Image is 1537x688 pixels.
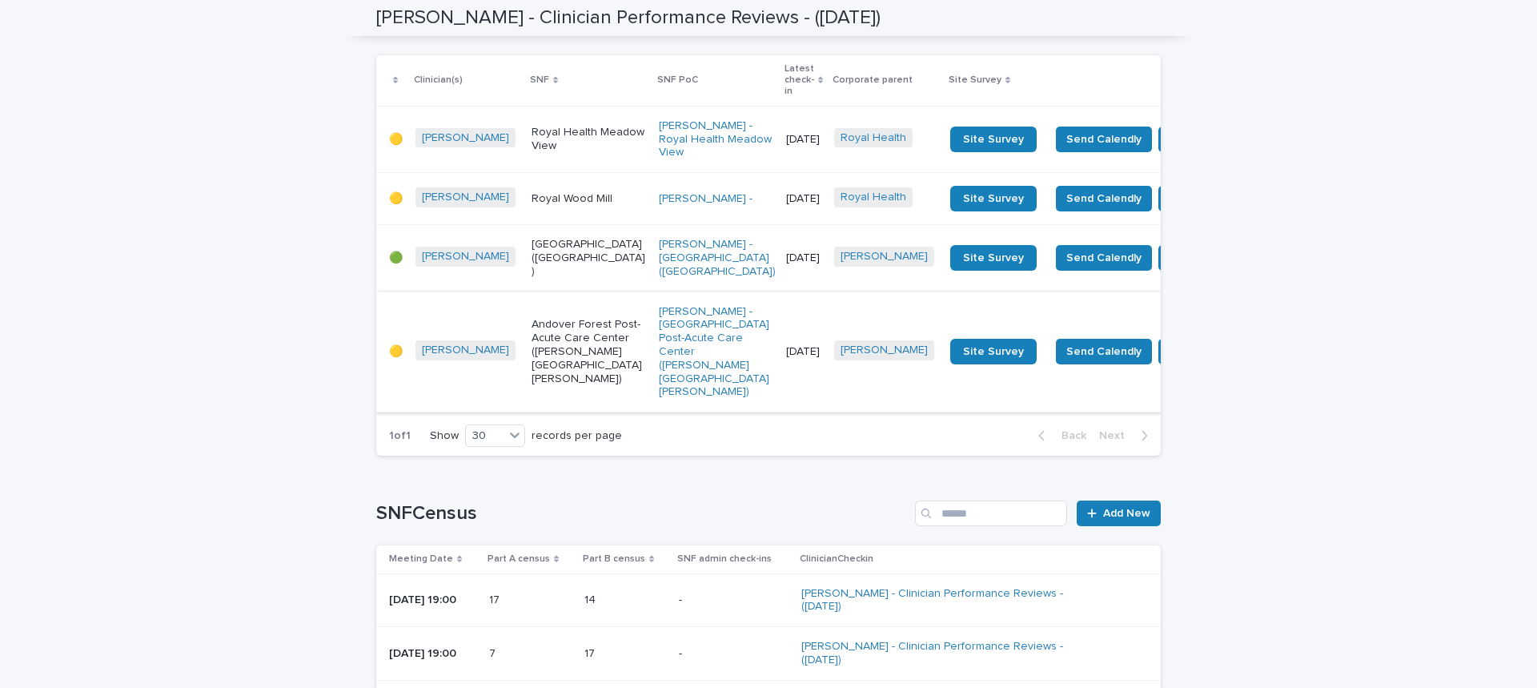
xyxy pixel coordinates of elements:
[1158,186,1246,211] button: Send Survey
[1066,344,1142,360] span: Send Calendly
[532,429,622,443] p: records per page
[801,640,1082,667] a: [PERSON_NAME] - Clinician Performance Reviews - ([DATE])
[489,644,499,661] p: 7
[422,131,509,145] a: [PERSON_NAME]
[389,345,403,359] p: 🟡
[659,119,773,159] a: [PERSON_NAME] - Royal Health Meadow View
[1066,250,1142,266] span: Send Calendly
[532,318,646,385] p: Andover Forest Post-Acute Care Center ([PERSON_NAME][GEOGRAPHIC_DATA][PERSON_NAME])
[841,191,906,204] a: Royal Health
[414,71,463,89] p: Clinician(s)
[963,346,1024,357] span: Site Survey
[1077,501,1161,526] a: Add New
[950,127,1037,152] a: Site Survey
[786,345,821,359] p: [DATE]
[679,593,788,607] p: -
[841,250,928,264] a: [PERSON_NAME]
[376,6,881,30] h2: [PERSON_NAME] - Clinician Performance Reviews - ([DATE])
[389,133,403,147] p: 🟡
[466,428,504,445] div: 30
[800,550,873,568] p: ClinicianCheckin
[677,550,772,568] p: SNF admin check-ins
[915,501,1067,526] input: Search
[785,60,814,101] p: Latest check-in
[657,71,698,89] p: SNF PoC
[389,550,453,568] p: Meeting Date
[950,245,1037,271] a: Site Survey
[532,192,646,206] p: Royal Wood Mill
[376,627,1161,681] tr: [DATE] 19:0077 1717 -[PERSON_NAME] - Clinician Performance Reviews - ([DATE])
[1066,191,1142,207] span: Send Calendly
[1103,508,1150,519] span: Add New
[659,192,752,206] a: [PERSON_NAME] -
[422,250,509,264] a: [PERSON_NAME]
[949,71,1001,89] p: Site Survey
[801,587,1082,614] a: [PERSON_NAME] - Clinician Performance Reviews - ([DATE])
[1158,127,1246,152] button: Send Survey
[1158,245,1246,271] button: Send Survey
[430,429,459,443] p: Show
[1025,428,1093,443] button: Back
[584,644,598,661] p: 17
[376,173,1271,225] tr: 🟡[PERSON_NAME] Royal Wood Mill[PERSON_NAME] - [DATE]Royal Health Site SurveySend CalendlySend Survey
[1099,430,1134,441] span: Next
[786,251,821,265] p: [DATE]
[1056,127,1152,152] button: Send Calendly
[422,191,509,204] a: [PERSON_NAME]
[833,71,913,89] p: Corporate parent
[963,193,1024,204] span: Site Survey
[422,344,509,357] a: [PERSON_NAME]
[376,292,1271,412] tr: 🟡[PERSON_NAME] Andover Forest Post-Acute Care Center ([PERSON_NAME][GEOGRAPHIC_DATA][PERSON_NAME]...
[1056,339,1152,364] button: Send Calendly
[950,339,1037,364] a: Site Survey
[489,590,503,607] p: 17
[376,225,1271,292] tr: 🟢[PERSON_NAME] [GEOGRAPHIC_DATA] ([GEOGRAPHIC_DATA])[PERSON_NAME] - [GEOGRAPHIC_DATA] ([GEOGRAPHI...
[389,647,476,661] p: [DATE] 19:00
[376,502,909,525] h1: SNFCensus
[1052,430,1086,441] span: Back
[1056,245,1152,271] button: Send Calendly
[389,192,403,206] p: 🟡
[786,133,821,147] p: [DATE]
[841,131,906,145] a: Royal Health
[376,106,1271,172] tr: 🟡[PERSON_NAME] Royal Health Meadow View[PERSON_NAME] - Royal Health Meadow View [DATE]Royal Healt...
[963,134,1024,145] span: Site Survey
[376,416,423,456] p: 1 of 1
[659,305,773,400] a: [PERSON_NAME] - [GEOGRAPHIC_DATA] Post-Acute Care Center ([PERSON_NAME][GEOGRAPHIC_DATA][PERSON_N...
[584,590,599,607] p: 14
[530,71,549,89] p: SNF
[532,126,646,153] p: Royal Health Meadow View
[841,344,928,357] a: [PERSON_NAME]
[1066,131,1142,147] span: Send Calendly
[963,252,1024,264] span: Site Survey
[1056,186,1152,211] button: Send Calendly
[376,573,1161,627] tr: [DATE] 19:001717 1414 -[PERSON_NAME] - Clinician Performance Reviews - ([DATE])
[1158,339,1246,364] button: Send Survey
[1093,428,1161,443] button: Next
[950,186,1037,211] a: Site Survey
[659,238,776,278] a: [PERSON_NAME] - [GEOGRAPHIC_DATA] ([GEOGRAPHIC_DATA])
[389,251,403,265] p: 🟢
[389,593,476,607] p: [DATE] 19:00
[488,550,550,568] p: Part A census
[679,647,788,661] p: -
[786,192,821,206] p: [DATE]
[532,238,646,278] p: [GEOGRAPHIC_DATA] ([GEOGRAPHIC_DATA])
[583,550,645,568] p: Part B census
